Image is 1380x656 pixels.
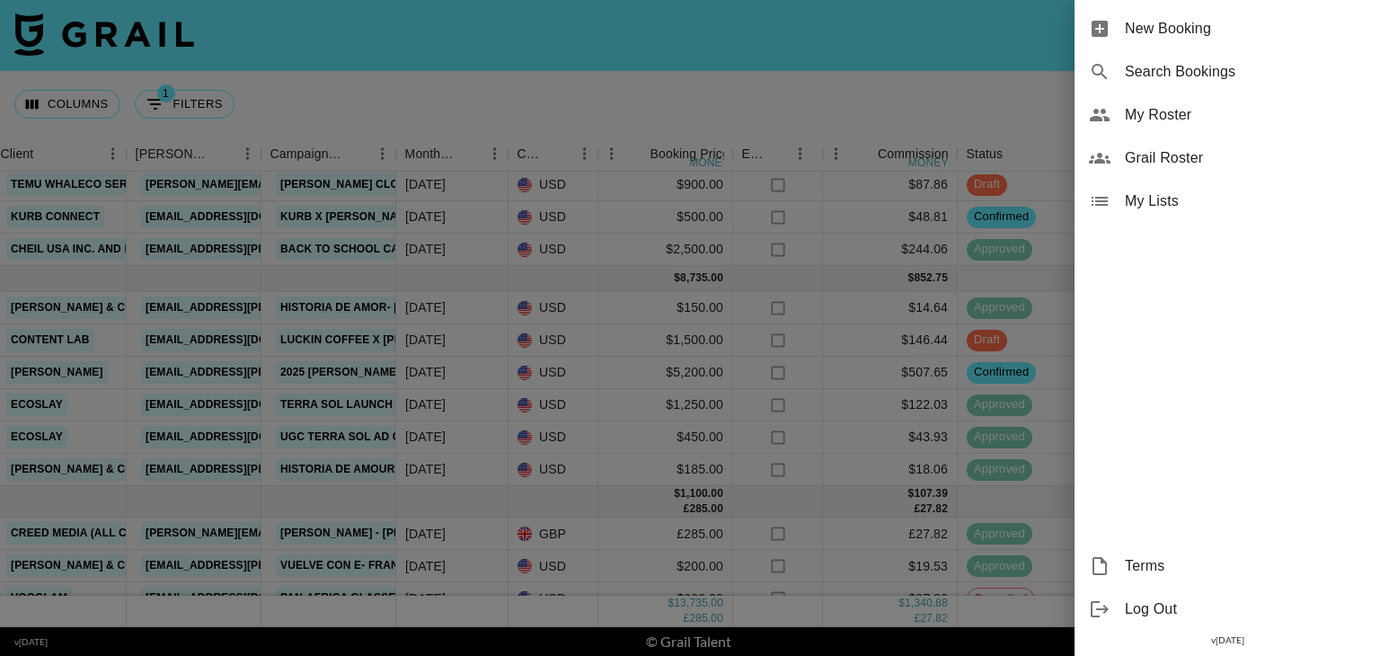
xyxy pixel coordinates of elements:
[1075,137,1380,180] div: Grail Roster
[1075,588,1380,631] div: Log Out
[1075,50,1380,93] div: Search Bookings
[1125,191,1366,212] span: My Lists
[1125,18,1366,40] span: New Booking
[1075,7,1380,50] div: New Booking
[1125,555,1366,577] span: Terms
[1125,598,1366,620] span: Log Out
[1075,631,1380,650] div: v [DATE]
[1075,545,1380,588] div: Terms
[1125,104,1366,126] span: My Roster
[1075,180,1380,223] div: My Lists
[1125,61,1366,83] span: Search Bookings
[1075,93,1380,137] div: My Roster
[1125,147,1366,169] span: Grail Roster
